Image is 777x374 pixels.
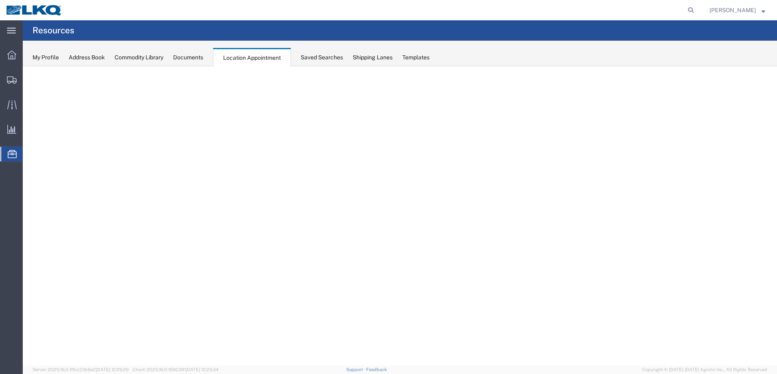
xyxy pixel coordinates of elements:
button: [PERSON_NAME] [709,5,766,15]
a: Support [346,367,367,372]
iframe: FS Legacy Container [23,66,777,365]
h4: Resources [33,20,74,41]
div: Location Appointment [213,48,291,67]
a: Feedback [366,367,387,372]
img: logo [6,4,63,16]
span: Ryan Gledhill [710,6,756,15]
div: Shipping Lanes [353,53,393,62]
div: Templates [402,53,430,62]
div: My Profile [33,53,59,62]
div: Address Book [69,53,105,62]
span: Server: 2025.16.0-1ffcc23b9e2 [33,367,129,372]
div: Saved Searches [301,53,343,62]
div: Documents [173,53,203,62]
span: [DATE] 12:25:34 [186,367,219,372]
span: Copyright © [DATE]-[DATE] Agistix Inc., All Rights Reserved [642,366,767,373]
span: Client: 2025.16.0-1592391 [132,367,219,372]
div: Commodity Library [115,53,163,62]
span: [DATE] 12:29:29 [96,367,129,372]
